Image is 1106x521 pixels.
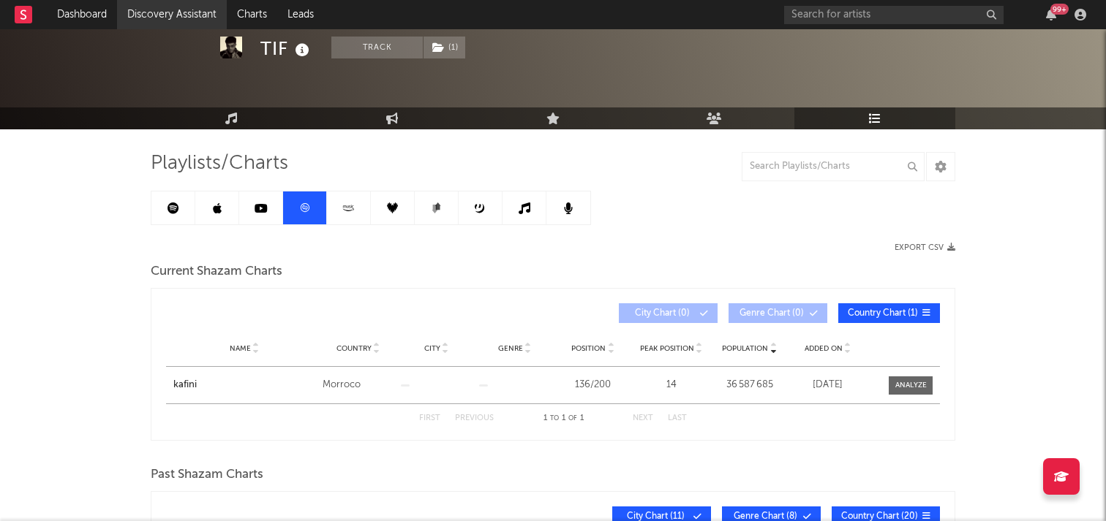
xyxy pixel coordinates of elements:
[151,155,288,172] span: Playlists/Charts
[455,414,494,422] button: Previous
[622,512,689,521] span: City Chart ( 11 )
[841,512,918,521] span: Country Chart ( 20 )
[784,6,1004,24] input: Search for artists
[336,344,372,353] span: Country
[523,410,603,427] div: 1 1 1
[619,303,718,323] button: City Chart(0)
[331,37,423,58] button: Track
[742,152,925,181] input: Search Playlists/Charts
[423,37,466,58] span: ( 1 )
[668,414,687,422] button: Last
[848,309,918,318] span: Country Chart ( 1 )
[636,378,707,392] div: 14
[792,378,863,392] div: [DATE]
[805,344,843,353] span: Added On
[838,303,940,323] button: Country Chart(1)
[628,309,696,318] span: City Chart ( 0 )
[173,378,315,392] a: kafini
[260,37,313,61] div: TIF
[230,344,251,353] span: Name
[1046,9,1056,20] button: 99+
[419,414,440,422] button: First
[738,309,805,318] span: Genre Chart ( 0 )
[151,263,282,281] span: Current Shazam Charts
[424,344,440,353] span: City
[498,344,523,353] span: Genre
[557,378,628,392] div: 136 / 200
[895,243,955,252] button: Export CSV
[729,303,827,323] button: Genre Chart(0)
[633,414,653,422] button: Next
[1050,4,1069,15] div: 99 +
[151,466,263,484] span: Past Shazam Charts
[424,37,465,58] button: (1)
[731,512,799,521] span: Genre Chart ( 8 )
[714,378,785,392] div: 36 587 685
[323,378,394,392] div: Morroco
[550,415,559,422] span: to
[640,344,694,353] span: Peak Position
[571,344,606,353] span: Position
[722,344,768,353] span: Population
[568,415,577,422] span: of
